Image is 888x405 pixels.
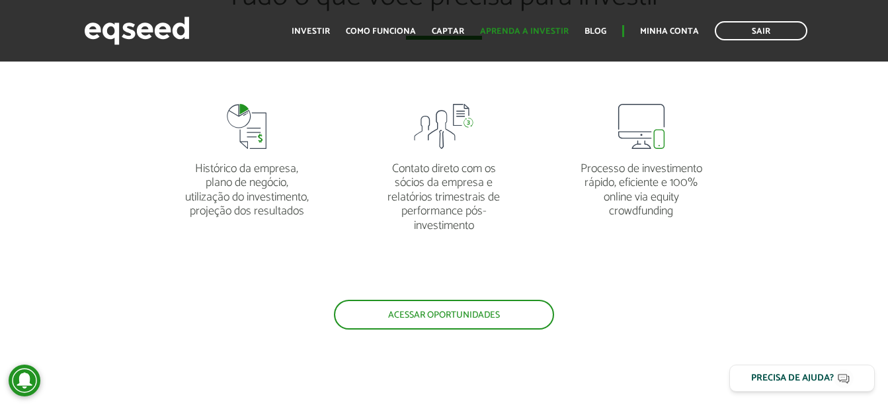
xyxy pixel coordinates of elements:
a: Aprenda a investir [480,27,569,36]
a: Investir [292,27,330,36]
a: Minha conta [640,27,699,36]
img: EqSeed [84,13,190,48]
a: Acessar oportunidades [334,300,554,330]
a: Captar [432,27,464,36]
p: Histórico da empresa, plano de negócio, utilização do investimento, projeção dos resultados [184,149,309,219]
a: Sair [715,21,807,40]
p: Processo de investimento rápido, eficiente e 100% online via equity crowdfunding [579,149,704,219]
a: Como funciona [346,27,416,36]
a: Blog [585,27,606,36]
p: Contato direto com os sócios da empresa e relatórios trimestrais de performance pós-investimento [382,149,506,234]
